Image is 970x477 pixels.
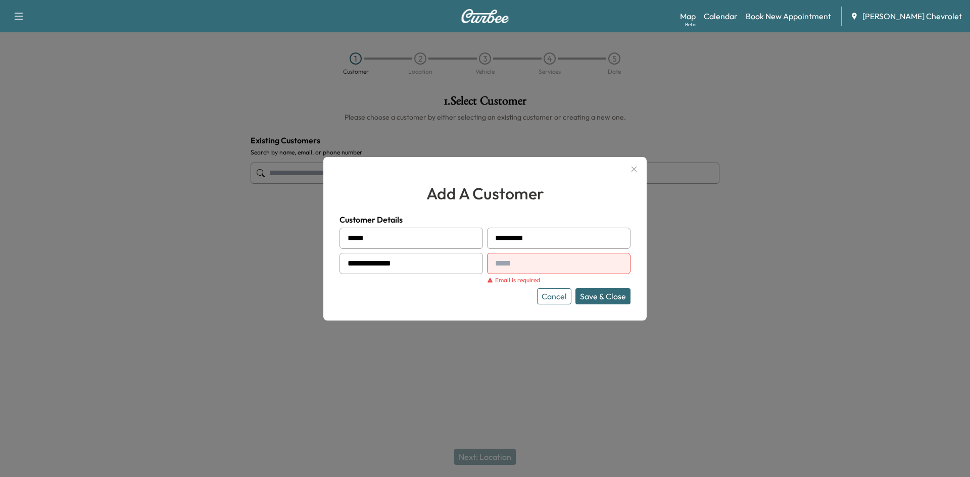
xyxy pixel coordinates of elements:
div: Email is required [487,276,630,284]
h4: Customer Details [339,214,630,226]
a: Book New Appointment [746,10,831,22]
span: [PERSON_NAME] Chevrolet [862,10,962,22]
img: Curbee Logo [461,9,509,23]
h2: add a customer [339,181,630,205]
a: Calendar [704,10,738,22]
a: MapBeta [680,10,696,22]
button: Save & Close [575,288,630,304]
div: Beta [685,21,696,28]
button: Cancel [537,288,571,304]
